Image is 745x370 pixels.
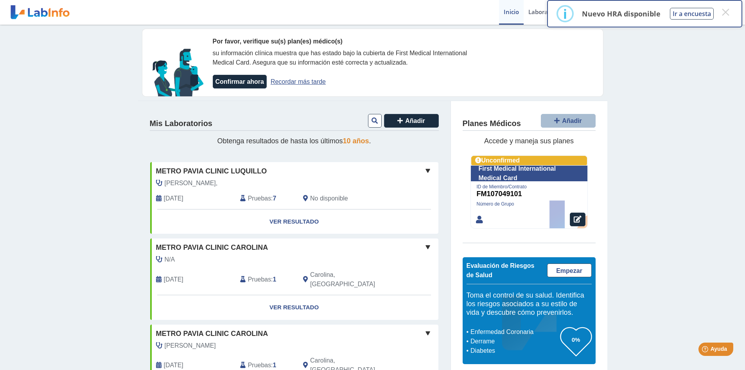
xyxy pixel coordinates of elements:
button: Confirmar ahora [213,75,267,88]
span: 2025-05-21 [164,361,183,370]
div: Por favor, verifique su(s) plan(es) médico(s) [213,37,490,46]
span: Pruebas [248,275,271,284]
span: Metro Pavia Clinic Carolina [156,242,268,253]
span: Trinidad Hernandez, [165,179,218,188]
span: Metro Pavia Clinic Carolina [156,328,268,339]
span: Empezar [556,267,582,274]
span: 10 años [343,137,369,145]
span: Pruebas [248,361,271,370]
a: Recordar más tarde [271,78,326,85]
span: Carolina, PR [310,270,397,289]
b: 1 [273,362,276,368]
span: Obtenga resultados de hasta los últimos . [217,137,371,145]
span: Evaluación de Riesgos de Salud [467,262,535,278]
button: Añadir [541,114,596,128]
a: Empezar [547,264,592,277]
h4: Planes Médicos [463,119,521,128]
span: 2025-08-06 [164,194,183,203]
b: 7 [273,195,276,202]
h3: 0% [560,335,592,345]
span: No disponible [310,194,348,203]
span: Metro Pavia Clinic Luquillo [156,166,267,177]
a: Ver Resultado [150,295,438,320]
h5: Toma el control de su salud. Identifica los riesgos asociados a su estilo de vida y descubre cómo... [467,291,592,317]
div: : [234,270,297,289]
span: Accede y maneja sus planes [484,137,574,145]
button: Close this dialog [718,5,732,19]
span: Pruebas [248,194,271,203]
iframe: Help widget launcher [675,339,736,361]
b: 1 [273,276,276,283]
li: Derrame [469,337,560,346]
button: Añadir [384,114,439,128]
span: su información clínica muestra que has estado bajo la cubierta de First Medical International Med... [213,50,467,66]
li: Diabetes [469,346,560,356]
span: 2025-05-22 [164,275,183,284]
h4: Mis Laboratorios [150,119,212,128]
li: Enfermedad Coronaria [469,327,560,337]
div: i [563,7,567,21]
span: Añadir [562,117,582,124]
a: Ver Resultado [150,209,438,234]
p: Nuevo HRA disponible [582,9,661,18]
button: Ir a encuesta [670,8,714,20]
div: : [234,194,297,203]
span: Añadir [405,117,425,124]
span: N/A [165,255,175,264]
span: Trinidad Hernandez, Rafael [165,341,216,350]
